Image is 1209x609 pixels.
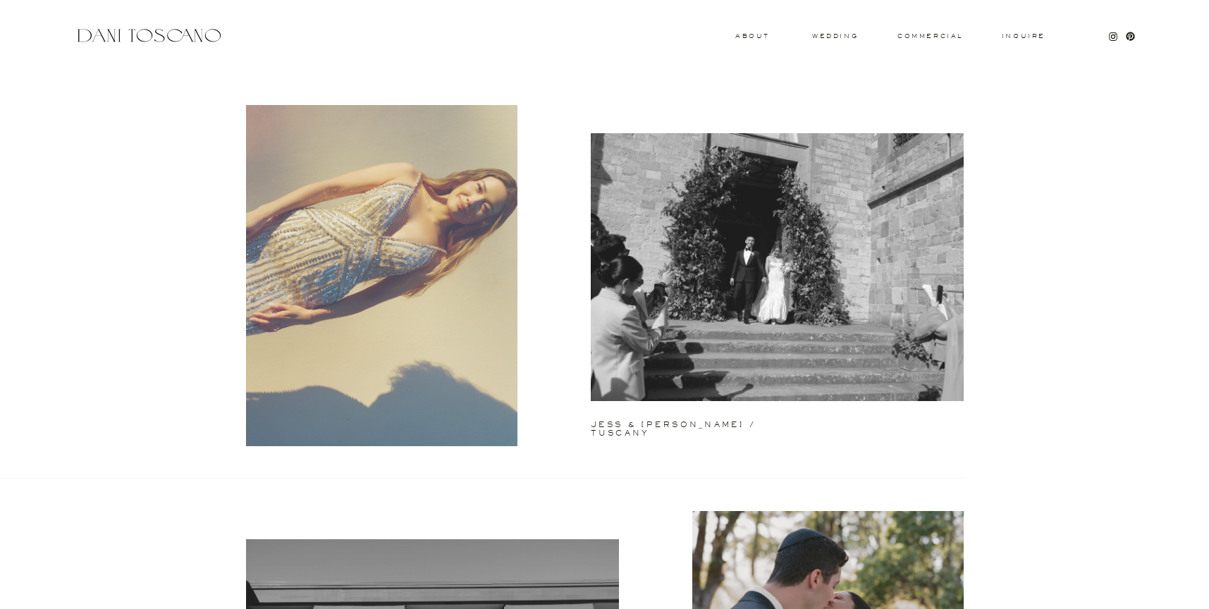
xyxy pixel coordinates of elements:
[812,33,858,38] a: wedding
[897,33,962,39] a: commercial
[1001,33,1046,40] a: Inquire
[591,421,811,426] a: jess & [PERSON_NAME] / tuscany
[735,33,766,38] a: About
